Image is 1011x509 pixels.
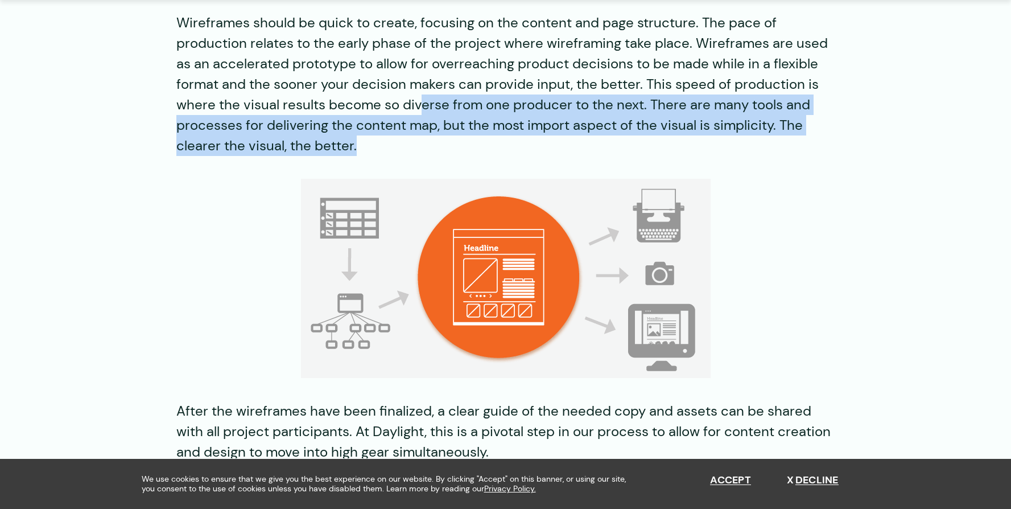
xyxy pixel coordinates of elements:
button: Accept [710,474,751,487]
span: We use cookies to ensure that we give you the best experience on our website. By clicking "Accept... [142,474,637,494]
p: Wireframes should be quick to create, focusing on the content and page structure. The pace of pro... [176,13,835,156]
p: After the wireframes have been finalized, a clear guide of the needed copy and assets can be shar... [176,401,835,462]
button: Decline [787,474,839,487]
a: Privacy Policy. [484,484,536,494]
img: Wireframing process flow [301,179,711,378]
